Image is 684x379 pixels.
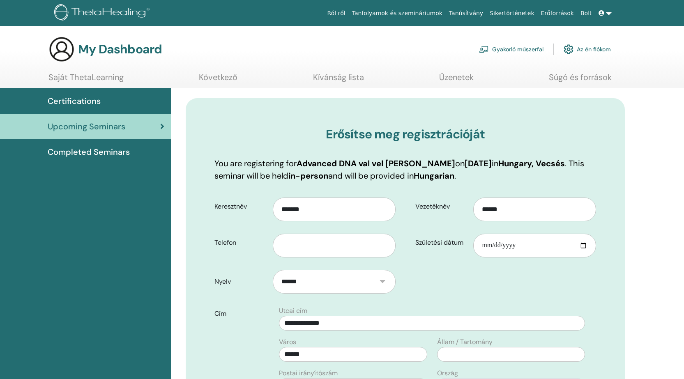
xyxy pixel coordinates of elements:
img: logo.png [54,4,152,23]
a: Sikertörténetek [486,6,537,21]
span: Certifications [48,95,101,107]
b: Hungary, Vecsés [498,158,565,169]
a: Tanfolyamok és szemináriumok [349,6,446,21]
label: Vezetéknév [409,199,474,214]
img: generic-user-icon.jpg [48,36,75,62]
h3: My Dashboard [78,42,162,57]
img: cog.svg [564,42,573,56]
b: [DATE] [465,158,492,169]
a: Súgó és források [549,72,612,88]
label: Utcai cím [279,306,307,316]
h3: Erősítse meg regisztrációját [214,127,596,142]
label: Város [279,337,296,347]
label: Nyelv [208,274,273,289]
label: Állam / Tartomány [437,337,493,347]
label: Telefon [208,235,273,250]
a: Gyakorló műszerfal [479,40,544,58]
span: Upcoming Seminars [48,120,125,133]
label: Cím [208,306,274,322]
b: Hungarian [414,170,454,181]
a: Tanúsítvány [446,6,486,21]
a: Következő [199,72,237,88]
a: Kívánság lista [313,72,364,88]
b: Advanced DNA val vel [PERSON_NAME] [297,158,455,169]
label: Ország [437,368,458,378]
a: Az én fiókom [564,40,611,58]
a: Erőforrások [538,6,577,21]
a: Bolt [577,6,595,21]
p: You are registering for on in . This seminar will be held and will be provided in . [214,157,596,182]
label: Postai irányítószám [279,368,338,378]
label: Születési dátum [409,235,474,250]
span: Completed Seminars [48,146,130,158]
b: in-person [288,170,328,181]
img: chalkboard-teacher.svg [479,46,489,53]
a: Üzenetek [439,72,474,88]
a: Ról ről [324,6,349,21]
a: Saját ThetaLearning [48,72,124,88]
label: Keresztnév [208,199,273,214]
